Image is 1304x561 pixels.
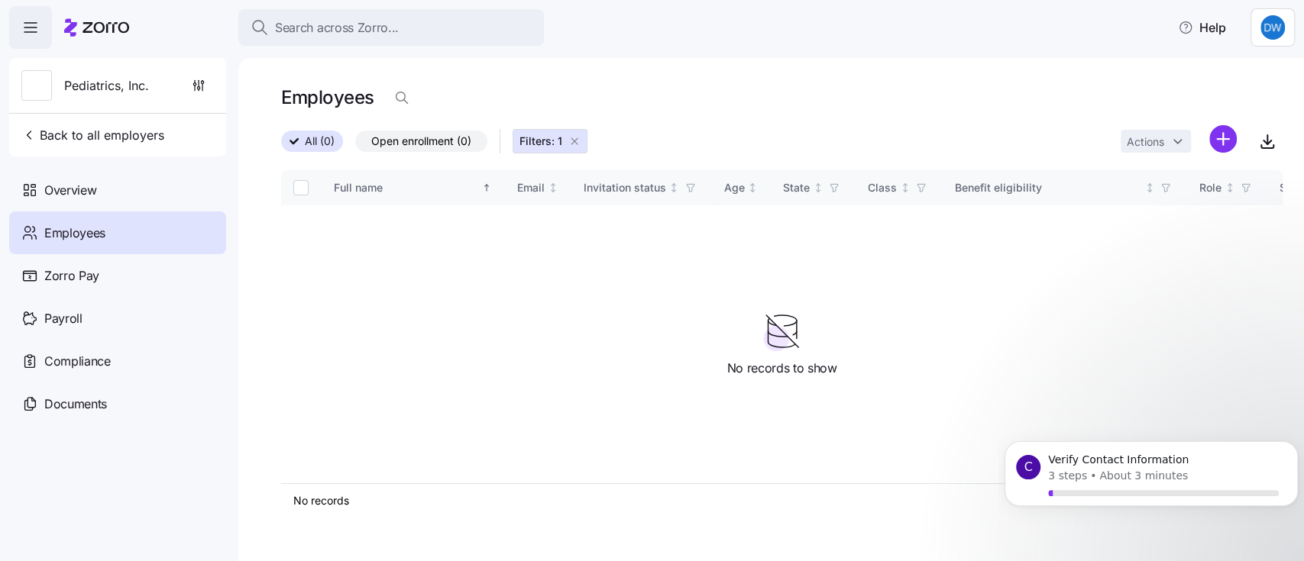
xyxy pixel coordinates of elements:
div: Not sorted [747,182,758,193]
span: Back to all employers [21,126,164,144]
a: Compliance [9,340,226,382]
span: Open enrollment (0) [371,131,471,151]
h1: Employees [281,85,374,109]
th: Full nameSorted ascending [322,170,505,205]
div: Age [724,179,745,196]
th: StateNot sorted [771,170,856,205]
div: Not sorted [668,182,679,193]
div: Full name [334,179,479,196]
div: State [783,179,810,196]
span: Actions [1127,137,1164,147]
img: 98a13abb9ba783d59ae60caae7bb4787 [1260,15,1285,40]
th: AgeNot sorted [712,170,772,205]
span: Compliance [44,352,111,371]
div: Not sorted [548,182,558,193]
div: Role [1199,179,1221,196]
span: Zorro Pay [44,266,99,285]
button: Help [1166,12,1238,43]
span: Overview [44,181,96,200]
th: EmailNot sorted [505,170,571,205]
button: Actions [1121,130,1191,153]
span: Employees [44,224,105,243]
a: Zorro Pay [9,254,226,297]
span: Pediatrics, Inc. [64,76,149,95]
div: Not sorted [900,182,911,193]
svg: add icon [1209,125,1237,153]
a: Documents [9,382,226,425]
span: Payroll [44,309,83,328]
span: No records to show [726,359,836,378]
button: Back to all employers [15,120,170,150]
th: ClassNot sorted [856,170,943,205]
a: Overview [9,169,226,211]
div: Not sorted [1144,182,1155,193]
span: Search across Zorro... [275,18,399,37]
span: All (0) [305,131,335,151]
th: RoleNot sorted [1187,170,1267,205]
span: Help [1178,18,1226,37]
a: Payroll [9,297,226,340]
th: Benefit eligibilityNot sorted [943,170,1187,205]
div: Sorted ascending [481,182,492,193]
a: Employees [9,211,226,254]
input: Select all records [293,180,309,195]
th: Invitation statusNot sorted [571,170,712,205]
div: Class [868,179,897,196]
button: Search across Zorro... [238,9,544,46]
div: Email [517,179,545,196]
div: Not sorted [1225,182,1235,193]
span: Filters: 1 [519,134,562,149]
div: Benefit eligibility [955,179,1141,196]
iframe: Intercom notifications message [998,424,1304,553]
button: Filters: 1 [513,129,587,153]
div: Not sorted [813,182,823,193]
div: No records [293,493,1270,508]
span: Documents [44,395,107,414]
div: Invitation status [584,179,666,196]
